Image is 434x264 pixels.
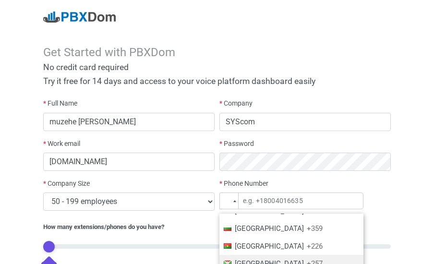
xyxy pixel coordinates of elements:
input: Your work email [43,153,215,171]
span: [GEOGRAPHIC_DATA] [235,207,304,216]
input: Your company name [219,113,391,131]
label: Company [219,98,253,108]
label: Password [219,139,254,149]
span: No credit card required Try it free for 14 days and access to your voice platform dashboard easily [43,62,315,86]
div: Get Started with PBXDom [43,46,390,60]
input: First and last name [43,113,215,131]
input: e.g. +18004016635 [219,192,363,209]
span: +673 [307,207,323,216]
label: Phone Number [219,179,268,189]
div: How many extensions/phones do you have? [43,222,390,232]
span: [GEOGRAPHIC_DATA] [235,224,304,233]
label: Work email [43,139,80,149]
label: Full Name [43,98,77,108]
label: Company Size [43,179,90,189]
span: +359 [307,224,323,233]
span: +226 [307,242,323,251]
span: [GEOGRAPHIC_DATA] [235,242,304,251]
